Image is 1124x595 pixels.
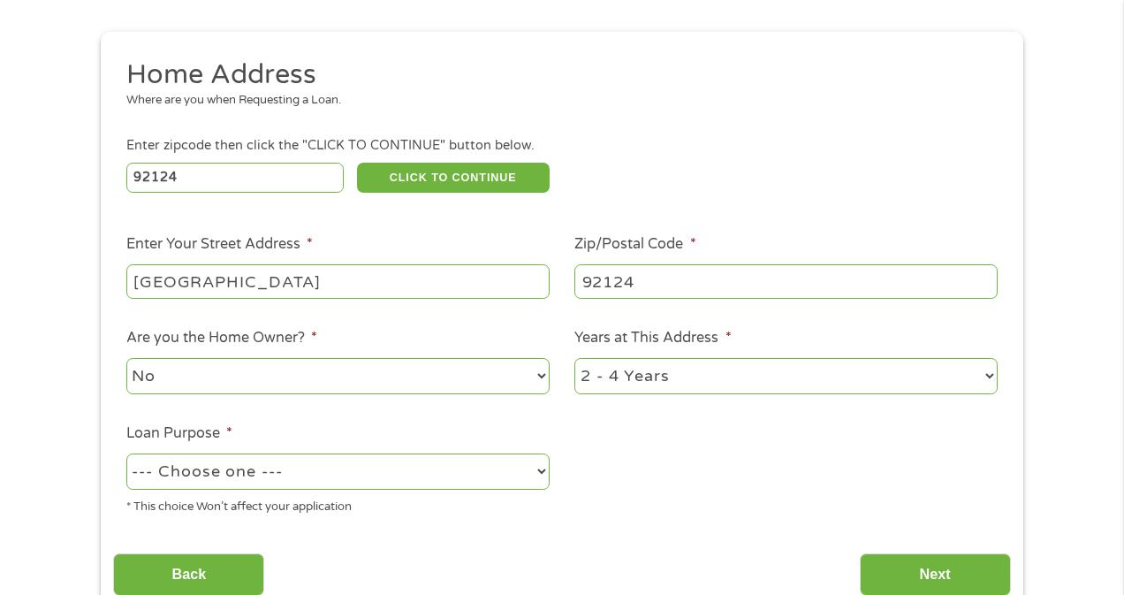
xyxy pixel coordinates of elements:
[126,235,313,254] label: Enter Your Street Address
[126,424,232,443] label: Loan Purpose
[574,235,695,254] label: Zip/Postal Code
[126,329,317,347] label: Are you the Home Owner?
[126,163,345,193] input: Enter Zipcode (e.g 01510)
[126,492,550,516] div: * This choice Won’t affect your application
[126,264,550,298] input: 1 Main Street
[574,329,731,347] label: Years at This Address
[126,57,985,93] h2: Home Address
[126,92,985,110] div: Where are you when Requesting a Loan.
[126,136,998,156] div: Enter zipcode then click the "CLICK TO CONTINUE" button below.
[357,163,550,193] button: CLICK TO CONTINUE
